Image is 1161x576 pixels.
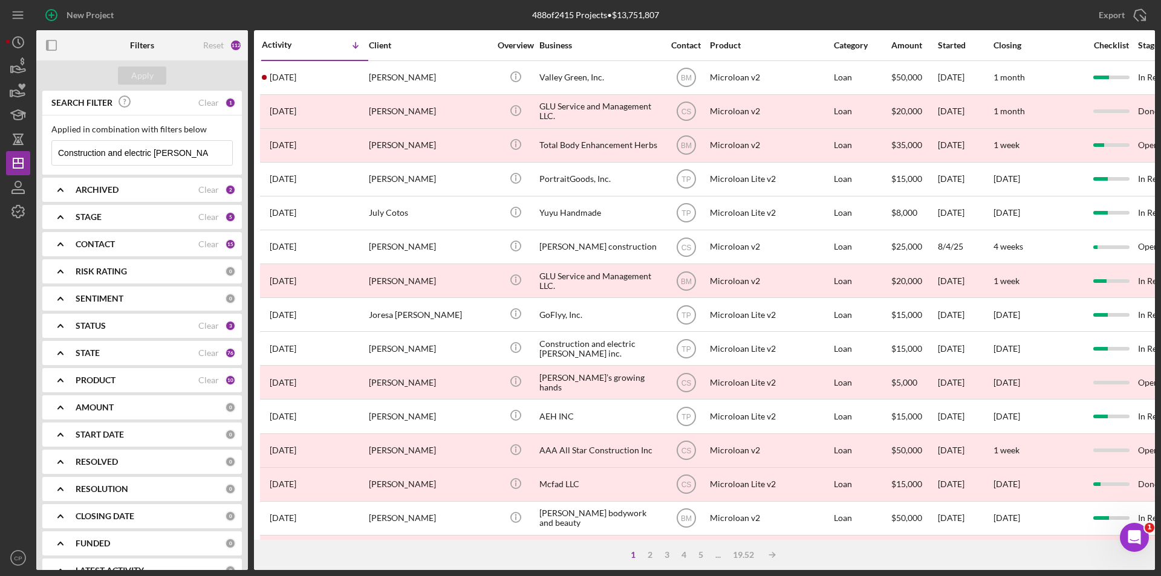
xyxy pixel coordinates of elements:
[681,345,691,353] text: TP
[681,447,691,455] text: CS
[76,294,123,303] b: SENTIMENT
[710,197,831,229] div: Microloan Lite v2
[938,299,992,331] div: [DATE]
[369,366,490,398] div: [PERSON_NAME]
[369,95,490,128] div: [PERSON_NAME]
[369,62,490,94] div: [PERSON_NAME]
[262,40,315,50] div: Activity
[270,344,296,354] time: 2025-07-29 02:20
[834,129,890,161] div: Loan
[539,435,660,467] div: AAA All Star Construction Inc
[369,129,490,161] div: [PERSON_NAME]
[681,413,691,421] text: TP
[994,40,1084,50] div: Closing
[225,266,236,277] div: 0
[1087,3,1155,27] button: Export
[270,276,296,286] time: 2025-07-30 06:55
[225,348,236,358] div: 76
[659,550,675,560] div: 3
[225,184,236,195] div: 2
[710,435,831,467] div: Microloan v2
[76,348,100,358] b: STATE
[834,299,890,331] div: Loan
[539,502,660,534] div: [PERSON_NAME] bodywork and beauty
[891,536,937,568] div: $25,000
[225,212,236,222] div: 5
[225,429,236,440] div: 0
[727,550,760,560] div: 19.52
[710,468,831,500] div: Microloan Lite v2
[938,536,992,568] div: [DATE]
[225,402,236,413] div: 0
[681,74,692,82] text: BM
[1085,40,1137,50] div: Checklist
[891,468,937,500] div: $15,000
[994,377,1020,387] time: [DATE]
[994,72,1025,82] time: 1 month
[710,502,831,534] div: Microloan v2
[994,241,1023,251] time: 4 weeks
[710,163,831,195] div: Microloan Lite v2
[539,299,660,331] div: GoFlyy, Inc.
[681,243,691,251] text: CS
[270,412,296,421] time: 2025-07-18 23:56
[891,197,937,229] div: $8,000
[709,550,727,560] div: ...
[76,185,119,195] b: ARCHIVED
[938,400,992,432] div: [DATE]
[539,231,660,263] div: [PERSON_NAME] construction
[938,366,992,398] div: [DATE]
[36,3,126,27] button: New Project
[76,212,102,222] b: STAGE
[663,40,709,50] div: Contact
[994,106,1025,116] time: 1 month
[369,40,490,50] div: Client
[834,95,890,128] div: Loan
[225,293,236,304] div: 0
[710,231,831,263] div: Microloan v2
[938,332,992,364] div: [DATE]
[539,265,660,297] div: GLU Service and Management LLC.
[710,129,831,161] div: Microloan v2
[710,62,831,94] div: Microloan v2
[225,565,236,576] div: 0
[938,265,992,297] div: [DATE]
[539,129,660,161] div: Total Body Enhancement Herbs
[369,332,490,364] div: [PERSON_NAME]
[994,309,1020,320] time: [DATE]
[369,502,490,534] div: [PERSON_NAME]
[891,163,937,195] div: $15,000
[67,3,114,27] div: New Project
[225,375,236,386] div: 10
[76,566,144,575] b: LATEST ACTIVITY
[369,468,490,500] div: [PERSON_NAME]
[710,332,831,364] div: Microloan Lite v2
[834,40,890,50] div: Category
[76,539,110,548] b: FUNDED
[539,197,660,229] div: Yuyu Handmade
[369,231,490,263] div: [PERSON_NAME]
[198,321,219,331] div: Clear
[270,208,296,218] time: 2025-08-05 07:35
[994,207,1020,218] time: [DATE]
[891,299,937,331] div: $15,000
[891,40,937,50] div: Amount
[198,239,219,249] div: Clear
[198,185,219,195] div: Clear
[270,310,296,320] time: 2025-07-29 17:58
[1099,3,1125,27] div: Export
[891,95,937,128] div: $20,000
[891,231,937,263] div: $25,000
[834,163,890,195] div: Loan
[938,502,992,534] div: [DATE]
[938,163,992,195] div: [DATE]
[225,511,236,522] div: 0
[891,366,937,398] div: $5,000
[539,62,660,94] div: Valley Green, Inc.
[994,479,1020,489] time: [DATE]
[270,73,296,82] time: 2025-08-14 02:00
[76,321,106,331] b: STATUS
[539,163,660,195] div: PortraitGoods, Inc.
[891,502,937,534] div: $50,000
[681,277,692,285] text: BM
